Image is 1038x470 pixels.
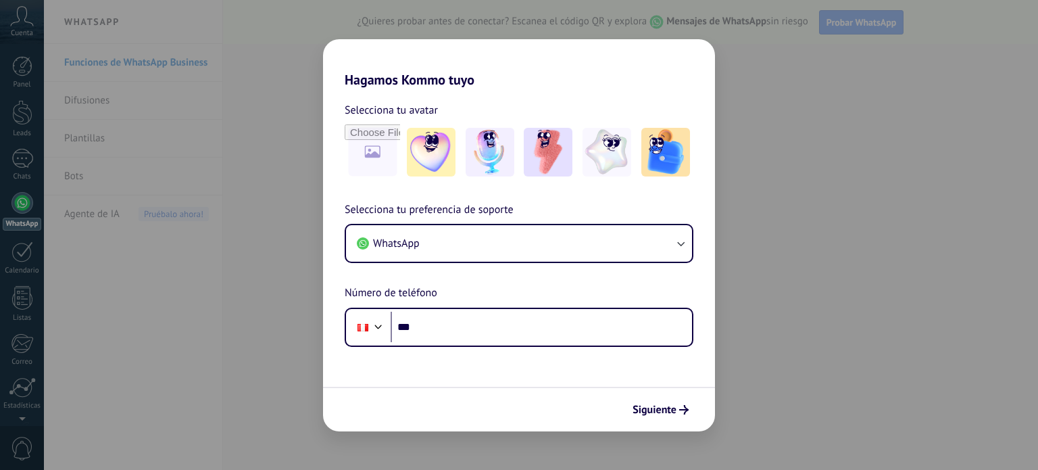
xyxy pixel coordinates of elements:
[641,128,690,177] img: -5.jpeg
[350,313,376,342] div: Peru: + 51
[633,405,676,415] span: Siguiente
[524,128,572,177] img: -3.jpeg
[626,398,695,421] button: Siguiente
[373,237,420,250] span: WhatsApp
[345,285,437,302] span: Número de teléfono
[583,128,631,177] img: -4.jpeg
[407,128,455,177] img: -1.jpeg
[345,101,438,119] span: Selecciona tu avatar
[323,39,715,88] h2: Hagamos Kommo tuyo
[346,225,692,262] button: WhatsApp
[345,202,514,219] span: Selecciona tu preferencia de soporte
[466,128,514,177] img: -2.jpeg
